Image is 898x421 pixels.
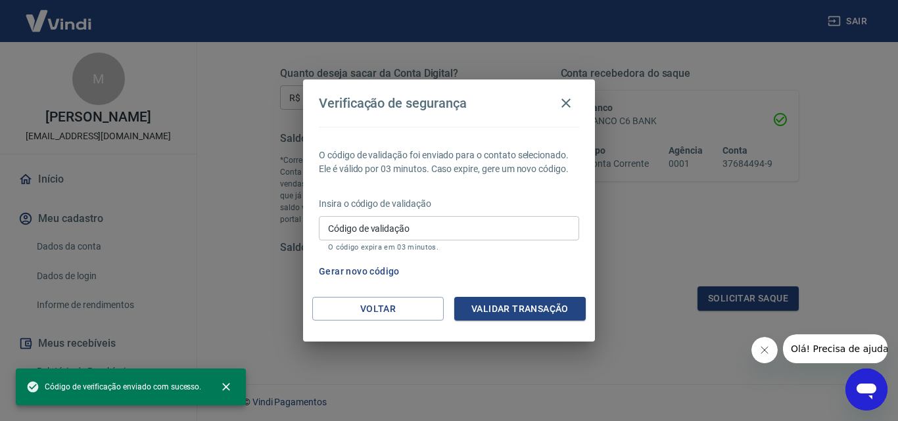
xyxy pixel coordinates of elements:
[319,197,579,211] p: Insira o código de validação
[783,334,887,363] iframe: Mensagem da empresa
[845,368,887,410] iframe: Botão para abrir a janela de mensagens
[319,148,579,176] p: O código de validação foi enviado para o contato selecionado. Ele é válido por 03 minutos. Caso e...
[212,372,241,401] button: close
[26,380,201,393] span: Código de verificação enviado com sucesso.
[751,337,778,363] iframe: Fechar mensagem
[312,297,444,321] button: Voltar
[314,259,405,284] button: Gerar novo código
[454,297,586,321] button: Validar transação
[319,95,467,111] h4: Verificação de segurança
[328,243,570,252] p: O código expira em 03 minutos.
[8,9,110,20] span: Olá! Precisa de ajuda?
